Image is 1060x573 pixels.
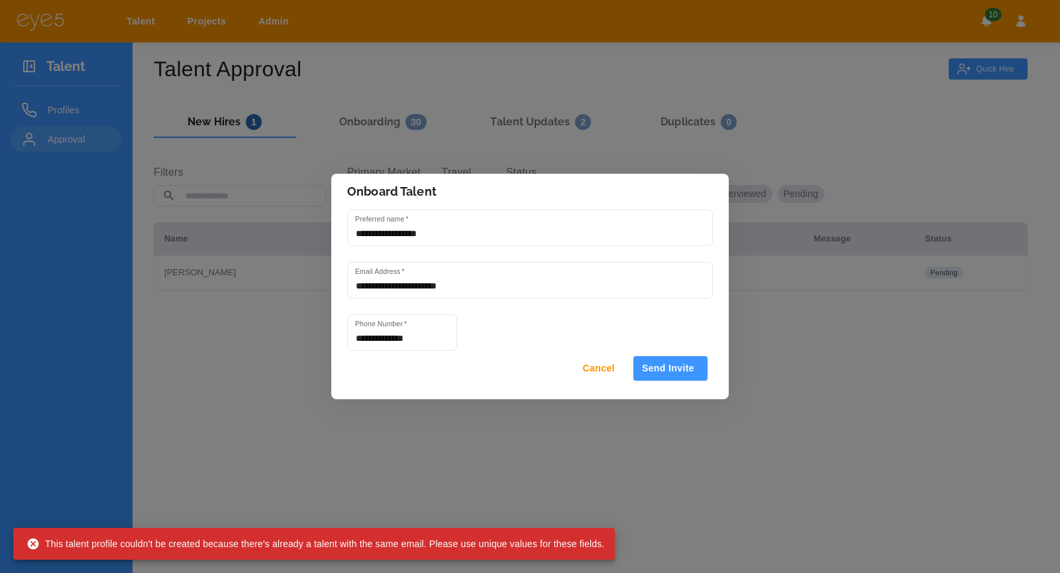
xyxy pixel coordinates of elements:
[331,174,729,210] h2: Onboard Talent
[355,319,407,329] label: Phone Number
[26,532,604,556] div: This talent profile couldn't be created because there's already a talent with the same email. Ple...
[355,267,405,277] label: Email Address
[574,356,628,381] button: Cancel
[633,356,708,381] button: Send Invite
[355,214,409,224] label: Preferred name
